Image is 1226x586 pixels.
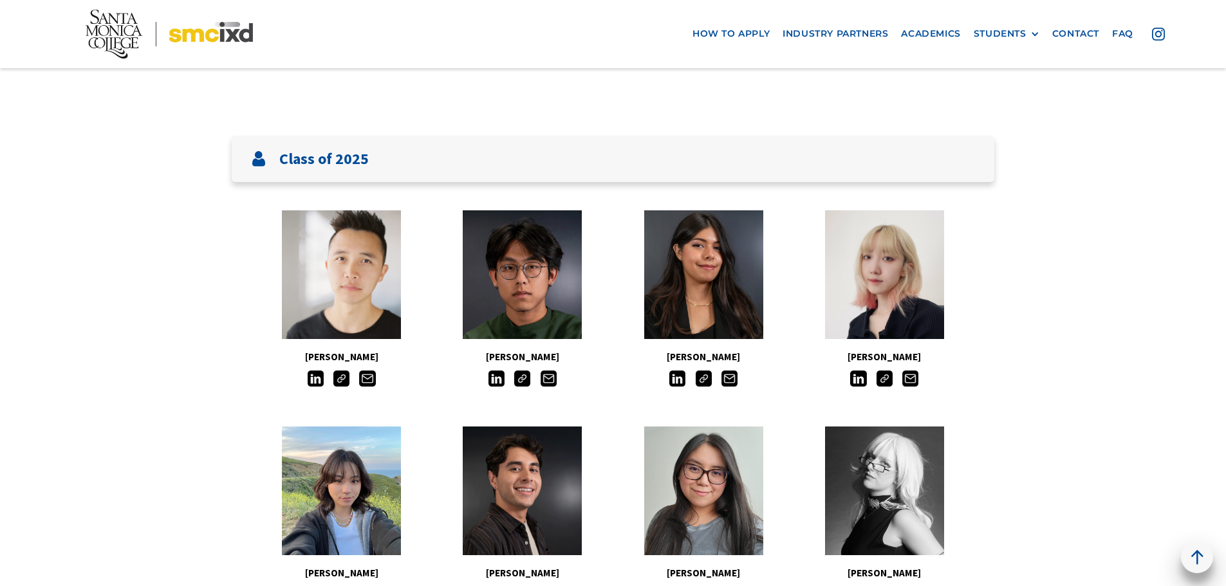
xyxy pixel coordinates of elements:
[1152,28,1165,41] img: icon - instagram
[251,565,432,581] h5: [PERSON_NAME]
[251,349,432,365] h5: [PERSON_NAME]
[794,565,975,581] h5: [PERSON_NAME]
[514,371,530,387] img: Link icon
[1046,22,1106,46] a: contact
[86,10,253,59] img: Santa Monica College - SMC IxD logo
[541,371,557,387] img: Email icon
[432,349,613,365] h5: [PERSON_NAME]
[974,28,1026,39] div: STUDENTS
[432,565,613,581] h5: [PERSON_NAME]
[1106,22,1140,46] a: faq
[279,150,369,169] h3: Class of 2025
[776,22,895,46] a: industry partners
[686,22,776,46] a: how to apply
[794,349,975,365] h5: [PERSON_NAME]
[333,371,349,387] img: Link icon
[359,371,375,387] img: Email icon
[895,22,967,46] a: Academics
[613,565,794,581] h5: [PERSON_NAME]
[850,371,866,387] img: LinkedIn icon
[251,151,266,167] img: User icon
[974,28,1039,39] div: STUDENTS
[1181,541,1213,573] a: back to top
[877,371,893,387] img: Link icon
[902,371,918,387] img: Email icon
[669,371,685,387] img: LinkedIn icon
[308,371,324,387] img: LinkedIn icon
[696,371,712,387] img: Link icon
[488,371,505,387] img: LinkedIn icon
[721,371,738,387] img: Email icon
[613,349,794,365] h5: [PERSON_NAME]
